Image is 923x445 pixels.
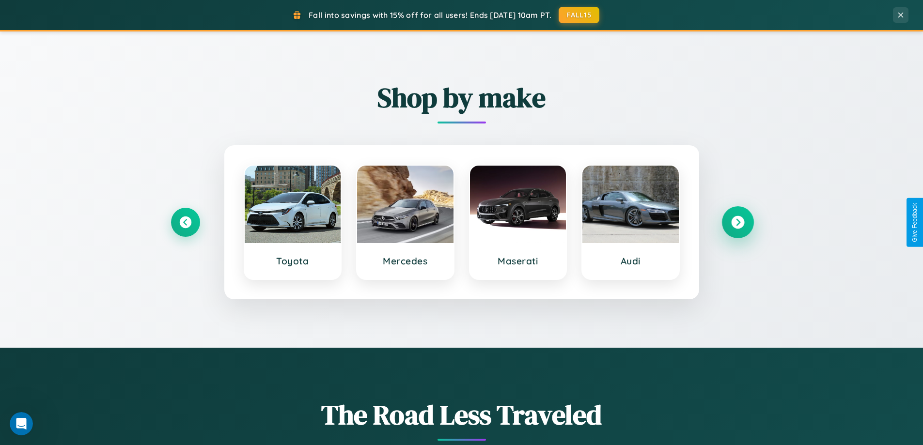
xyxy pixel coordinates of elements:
[480,255,557,267] h3: Maserati
[171,79,752,116] h2: Shop by make
[911,203,918,242] div: Give Feedback
[10,412,33,435] iframe: Intercom live chat
[592,255,669,267] h3: Audi
[367,255,444,267] h3: Mercedes
[559,7,599,23] button: FALL15
[309,10,551,20] span: Fall into savings with 15% off for all users! Ends [DATE] 10am PT.
[254,255,331,267] h3: Toyota
[171,396,752,433] h1: The Road Less Traveled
